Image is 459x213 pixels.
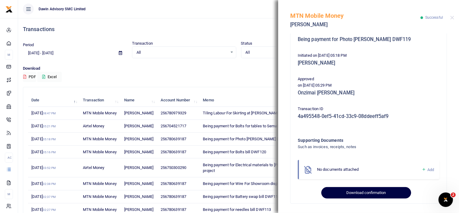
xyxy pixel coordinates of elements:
[31,111,56,115] span: [DATE]
[132,40,153,46] label: Transaction
[36,6,88,12] span: Dawin Advisory SMC Limited
[31,150,56,154] span: [DATE]
[83,124,104,128] span: Airtel Money
[83,181,117,186] span: MTN Mobile Money
[321,187,411,199] button: Download confirmation
[124,194,153,199] span: [PERSON_NAME]
[203,194,280,199] span: Being payment for Battery swap bill DWF115
[31,124,56,128] span: [DATE]
[83,194,117,199] span: MTN Mobile Money
[31,181,56,186] span: [DATE]
[124,181,153,186] span: [PERSON_NAME]
[246,49,337,56] span: All
[124,124,153,128] span: [PERSON_NAME]
[83,111,117,115] span: MTN Mobile Money
[5,153,13,163] li: Ac
[422,166,434,173] a: Add
[450,16,454,20] button: Close
[161,165,186,170] span: 256750300290
[5,6,13,13] img: logo-small
[157,94,200,107] th: Account Number: activate to sort column ascending
[298,106,439,112] p: Transaction ID
[203,124,285,128] span: Being payment for Bolts for tables to Semakula
[83,207,117,212] span: MTN Mobile Money
[31,207,56,212] span: [DATE]
[23,48,114,58] input: select period
[290,22,420,28] h5: [PERSON_NAME]
[5,50,13,60] li: M
[200,94,318,107] th: Memo: activate to sort column ascending
[161,181,186,186] span: 256780639187
[203,137,291,141] span: Being payment for Photo [PERSON_NAME] DWF119
[43,112,56,115] small: 08:47 PM
[43,125,56,128] small: 05:21 PM
[23,42,34,48] label: Period
[439,192,453,207] iframe: Intercom live chat
[124,111,153,115] span: [PERSON_NAME]
[161,207,186,212] span: 256780639187
[203,111,280,115] span: Tiling Labour For Skirting at [PERSON_NAME]
[161,150,186,154] span: 256780639187
[298,60,439,66] h5: [PERSON_NAME]
[298,113,439,119] h5: 4a495548-0ef5-41cd-33c9-08ddeeff5af9
[43,151,56,154] small: 05:16 PM
[427,167,434,172] span: Add
[124,165,153,170] span: [PERSON_NAME]
[23,26,454,33] h4: Transactions
[298,37,439,43] h5: Being payment for Photo [PERSON_NAME] DWF119
[5,7,13,11] a: logo-small logo-large logo-large
[298,52,439,59] p: Initiated on [DATE] 05:18 PM
[425,15,443,20] span: Successful
[298,76,439,82] p: Approved
[23,72,36,82] button: PDF
[37,72,62,82] button: Excel
[203,163,303,173] span: Being payment for Electrical materials to [PERSON_NAME] project
[124,150,153,154] span: [PERSON_NAME]
[203,181,315,186] span: Being payment for Wire For Showroom display lights bill DWF115
[5,189,13,199] li: M
[298,82,439,89] p: on [DATE] 05:29 PM
[43,166,56,170] small: 03:52 PM
[290,12,420,19] h5: MTN Mobile Money
[451,192,456,197] span: 2
[121,94,157,107] th: Name: activate to sort column ascending
[43,182,56,186] small: 02:38 PM
[161,124,186,128] span: 256704521717
[298,137,415,144] h4: Supporting Documents
[203,150,266,154] span: Being payment for Bolts bill DWF120
[43,208,56,211] small: 02:27 PM
[317,167,359,172] span: No documents attached
[241,40,253,46] label: Status
[80,94,121,107] th: Transaction: activate to sort column ascending
[31,137,56,141] span: [DATE]
[83,150,117,154] span: MTN Mobile Money
[43,138,56,141] small: 05:18 PM
[23,65,454,72] p: Download
[124,137,153,141] span: [PERSON_NAME]
[298,90,439,96] h5: Onzimai [PERSON_NAME]
[298,144,415,150] h4: Such as invoices, receipts, notes
[83,137,117,141] span: MTN Mobile Money
[83,165,104,170] span: Airtel Money
[161,194,186,199] span: 256780639187
[161,111,186,115] span: 256780979329
[124,207,153,212] span: [PERSON_NAME]
[161,137,186,141] span: 256780639187
[31,165,56,170] span: [DATE]
[31,194,56,199] span: [DATE]
[43,195,56,199] small: 02:37 PM
[28,94,80,107] th: Date: activate to sort column descending
[137,49,228,56] span: All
